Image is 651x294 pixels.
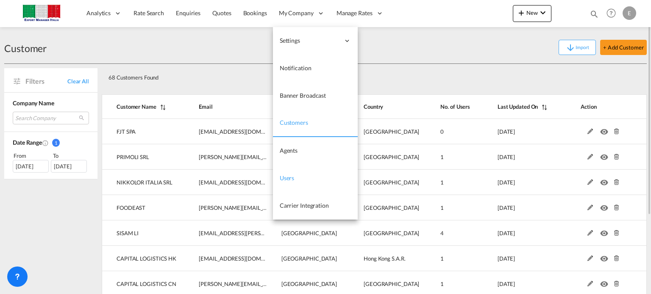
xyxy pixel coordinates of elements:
span: 1 [440,204,444,211]
td: PRIMOLI SRL [102,144,184,170]
button: icon-arrow-downImport [559,40,596,55]
span: NIKKOLOR ITALIA SRL [117,179,172,186]
span: [EMAIL_ADDRESS][DOMAIN_NAME] [199,128,290,135]
th: Address [267,94,349,119]
a: Carrier Integration [273,192,358,220]
md-icon: icon-eye [600,203,611,209]
span: Notification [280,64,312,71]
span: SISAM LI [117,230,139,236]
button: icon-plus 400-fgNewicon-chevron-down [513,5,551,22]
md-icon: icon-eye [600,253,611,259]
th: Customer Name [102,94,184,119]
img: 51022700b14f11efa3148557e262d94e.jpg [13,4,70,23]
span: Date Range [13,139,42,146]
div: [DATE] [13,160,49,173]
md-icon: icon-eye [600,177,611,183]
span: Quotes [212,9,231,16]
td: FOODEAST [102,195,184,220]
td: Italy [349,170,419,195]
span: Company Name [13,99,54,107]
span: [GEOGRAPHIC_DATA] [281,280,337,287]
span: [GEOGRAPHIC_DATA] [364,154,419,160]
span: [DATE] [498,255,515,262]
td: 1 [419,144,476,170]
span: My Company [279,9,314,17]
td: HONG KONG [267,246,349,271]
td: v.gargiulo@foodeast.it [184,195,267,220]
div: Customer [4,41,47,55]
span: Manage Rates [337,9,373,17]
span: [EMAIL_ADDRESS][PERSON_NAME][PERSON_NAME][DOMAIN_NAME] [199,230,377,236]
span: [GEOGRAPHIC_DATA] [281,230,337,236]
span: 1 [440,280,444,287]
div: E [623,6,636,20]
div: Settings [273,27,358,55]
span: [GEOGRAPHIC_DATA] [364,128,419,135]
td: GENOVA [267,144,349,170]
span: [PERSON_NAME][EMAIL_ADDRESS][PERSON_NAME][DOMAIN_NAME] [199,154,377,160]
th: Action [559,94,647,119]
td: 1 [419,246,476,271]
td: NIKKOLOR ITALIA SRL [102,170,184,195]
span: [GEOGRAPHIC_DATA] [364,230,419,236]
span: New [516,9,548,16]
md-icon: icon-magnify [590,9,599,19]
div: icon-magnify [590,9,599,22]
md-icon: icon-eye [600,152,611,158]
td: Hong Kong S.A.R. [349,246,419,271]
span: [GEOGRAPHIC_DATA] [281,255,337,262]
span: [EMAIL_ADDRESS][DOMAIN_NAME] [199,179,290,186]
button: + Add Customer [600,40,647,55]
span: 1 [52,139,60,147]
div: From [13,151,50,160]
span: [PERSON_NAME][EMAIL_ADDRESS][PERSON_NAME][DOMAIN_NAME] [199,280,377,287]
td: 2025-09-11 [476,220,559,246]
span: From To [DATE][DATE] [13,151,89,173]
td: LIVORNO [267,220,349,246]
span: CAPITAL LOGISTICS CN [117,280,176,287]
md-icon: icon-plus 400-fg [516,8,526,18]
div: [DATE] [51,160,87,173]
td: daniela.darco@primoli.it [184,144,267,170]
span: [GEOGRAPHIC_DATA] [364,280,419,287]
span: Hong Kong S.A.R. [364,255,405,262]
a: Banner Broadcast [273,82,358,110]
md-icon: icon-eye [600,279,611,285]
td: 4 [419,220,476,246]
td: 2025-08-04 [476,195,559,220]
span: Filters [25,77,67,86]
a: Agents [273,137,358,165]
div: To [52,151,89,160]
td: SISAM LI [102,220,184,246]
span: [DATE] [498,280,515,287]
th: Email [184,94,267,119]
td: Italy [349,119,419,144]
td: nikkoloritalia@gmail.com [184,170,267,195]
span: 1 [440,255,444,262]
td: 2025-08-05 [476,170,559,195]
span: FJT SPA [117,128,136,135]
td: FLORIDIA (SR) [267,170,349,195]
span: Help [604,6,618,20]
span: [DATE] [498,154,515,160]
md-icon: icon-arrow-down [565,43,576,53]
span: Customers [280,119,308,126]
md-icon: icon-chevron-down [538,8,548,18]
span: Rate Search [134,9,164,16]
th: Last Updated On [476,94,559,119]
span: Settings [280,36,340,45]
td: 2025-09-12 [476,144,559,170]
span: 4 [440,230,444,236]
span: [DATE] [498,204,515,211]
div: Help [604,6,623,21]
td: 0 [419,119,476,144]
td: negric2020@yahoo.it [184,119,267,144]
span: 1 [440,179,444,186]
div: 68 Customers Found [105,67,590,85]
span: [GEOGRAPHIC_DATA] [364,204,419,211]
a: Notification [273,55,358,82]
th: Country [349,94,419,119]
td: LIVORNO [267,119,349,144]
span: [GEOGRAPHIC_DATA] [364,179,419,186]
span: 0 [440,128,444,135]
